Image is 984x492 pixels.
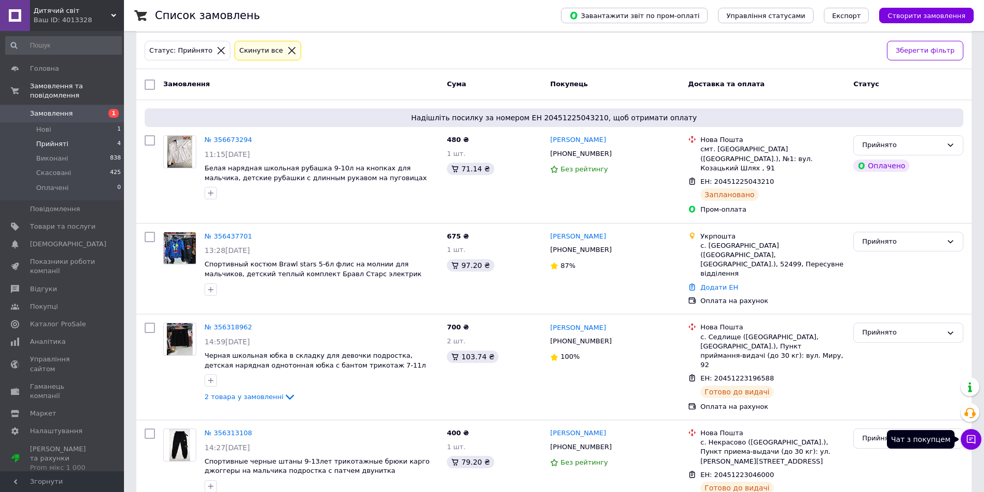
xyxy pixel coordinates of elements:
span: 0 [117,183,121,193]
img: Фото товару [164,232,196,264]
span: Дитячий світ [34,6,111,15]
div: Прийнято [862,140,942,151]
span: 838 [110,154,121,163]
div: Оплачено [853,160,909,172]
button: Створити замовлення [879,8,974,23]
div: Чат з покупцем [887,430,955,449]
div: Пром-оплата [700,205,845,214]
span: 1 [117,125,121,134]
span: Виконані [36,154,68,163]
span: Експорт [832,12,861,20]
div: Готово до видачі [700,386,774,398]
button: Зберегти фільтр [887,41,963,61]
span: Створити замовлення [887,12,965,20]
span: Замовлення [30,109,73,118]
a: Белая нарядная школьная рубашка 9-10л на кнопках для мальчика, детские рубашки с длинным рукавом ... [205,164,427,182]
span: Покупець [550,80,588,88]
span: [DEMOGRAPHIC_DATA] [30,240,106,249]
div: Прийнято [862,327,942,338]
span: Оплачені [36,183,69,193]
img: Фото товару [169,429,190,461]
a: [PERSON_NAME] [550,135,606,145]
a: [PERSON_NAME] [550,232,606,242]
span: Повідомлення [30,204,80,214]
span: 1 [108,109,119,118]
a: 2 товара у замовленні [205,393,296,401]
span: Прийняті [36,139,68,149]
span: 400 ₴ [447,429,469,437]
a: Спортивный костюм Brawl stars 5-6л флис на молнии для мальчиков, детский теплый комплект Бравл Ст... [205,260,421,278]
img: Фото товару [167,136,192,168]
span: Cума [447,80,466,88]
span: Головна [30,64,59,73]
a: Фото товару [163,323,196,356]
span: Покупці [30,302,58,311]
div: смт. [GEOGRAPHIC_DATA] ([GEOGRAPHIC_DATA].), №1: вул. Козацький Шлях , 91 [700,145,845,173]
div: Нова Пошта [700,323,845,332]
div: с. Седлище ([GEOGRAPHIC_DATA], [GEOGRAPHIC_DATA].), Пункт приймання-видачі (до 30 кг): вул. Миру, 92 [700,332,845,370]
div: 97.20 ₴ [447,259,494,272]
span: 1 шт. [447,150,465,157]
h1: Список замовлень [155,9,260,22]
span: ЕН: 20451223046000 [700,471,774,479]
img: Фото товару [167,323,192,355]
div: 71.14 ₴ [447,163,494,175]
span: 480 ₴ [447,136,469,144]
div: Нова Пошта [700,428,845,438]
div: Заплановано [700,188,759,201]
span: 4 [117,139,121,149]
span: Завантажити звіт по пром-оплаті [569,11,699,20]
span: [PERSON_NAME] та рахунки [30,445,96,473]
a: Спортивные черные штаны 9-13лет трикотажные брюки карго джоггеры на мальчика подростка с патчем д... [205,457,430,475]
span: Налаштування [30,426,83,436]
span: Статус [853,80,879,88]
span: Відгуки [30,284,57,294]
a: № 356313108 [205,429,252,437]
div: Прийнято [862,433,942,444]
span: 14:59[DATE] [205,338,250,346]
span: ЕН: 20451225043210 [700,178,774,185]
span: Гаманець компанії [30,382,96,401]
div: [PHONE_NUMBER] [548,147,614,161]
span: 14:27[DATE] [205,443,250,452]
div: Статус: Прийнято [147,45,214,56]
span: 2 шт. [447,337,465,345]
div: Cкинути все [237,45,285,56]
span: 425 [110,168,121,178]
div: Прийнято [862,236,942,247]
a: Фото товару [163,135,196,168]
span: Управління статусами [726,12,805,20]
span: Зберегти фільтр [896,45,955,56]
div: Нова Пошта [700,135,845,145]
button: Управління статусами [718,8,814,23]
span: Показники роботи компанії [30,257,96,276]
span: Товари та послуги [30,222,96,231]
span: 87% [560,262,575,269]
div: [PHONE_NUMBER] [548,243,614,257]
div: 79.20 ₴ [447,456,494,468]
span: 2 товара у замовленні [205,393,284,401]
div: с. [GEOGRAPHIC_DATA] ([GEOGRAPHIC_DATA], [GEOGRAPHIC_DATA].), 52499, Пересувне відділення [700,241,845,279]
span: 675 ₴ [447,232,469,240]
div: [PHONE_NUMBER] [548,335,614,348]
a: Додати ЕН [700,283,738,291]
div: [PHONE_NUMBER] [548,440,614,454]
span: Без рейтингу [560,458,608,466]
button: Чат з покупцем [961,429,981,450]
div: Ваш ID: 4013328 [34,15,124,25]
span: 700 ₴ [447,323,469,331]
span: 1 шт. [447,443,465,451]
span: Аналітика [30,337,66,346]
span: 100% [560,353,580,360]
a: Черная школьная юбка в складку для девочки подростка, детская нарядная однотонная юбка с бантом т... [205,352,426,369]
span: Управління сайтом [30,355,96,373]
span: Без рейтингу [560,165,608,173]
span: Каталог ProSale [30,320,86,329]
span: Замовлення та повідомлення [30,82,124,100]
a: № 356318962 [205,323,252,331]
a: Створити замовлення [869,11,974,19]
div: Prom мікс 1 000 [30,463,96,472]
